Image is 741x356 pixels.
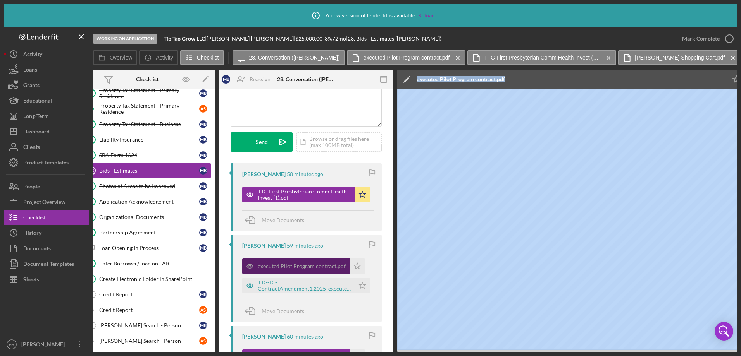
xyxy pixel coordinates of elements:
div: A new version of lenderfit is available. [306,6,435,25]
div: Application Acknowledgement [99,199,199,205]
div: Open Intercom Messenger [715,322,733,341]
div: TTG-LC-ContractAmendment1.2025_executed (1).pdf [258,279,351,292]
label: [PERSON_NAME] Shopping Cart.pdf [635,55,725,61]
div: Dashboard [23,124,50,141]
a: Enter Borrower/Loan on LAR [83,256,211,271]
div: M B [199,291,207,298]
a: Reload [418,12,435,19]
a: Project Overview [4,194,89,210]
button: Educational [4,93,89,108]
div: Credit Report [99,291,199,298]
button: Clients [4,139,89,155]
button: [PERSON_NAME] Shopping Cart.pdf [618,50,741,65]
div: Send [256,132,268,152]
div: Activity [23,46,42,64]
button: Product Templates [4,155,89,170]
div: executed Pilot Program contract.pdf [258,263,346,269]
div: TTG First Presbyterian Comm Health Invest (1).pdf [258,188,351,201]
a: [PERSON_NAME] Search - PersonAS [83,333,211,349]
div: Liability Insurance [99,137,199,143]
button: Mark Complete [674,31,737,46]
button: 28. Conversation ([PERSON_NAME]) [233,50,345,65]
button: Move Documents [242,301,312,321]
label: Activity [156,55,173,61]
div: Product Templates [23,155,69,172]
div: M B [199,198,207,205]
button: Send [231,132,293,152]
span: Move Documents [262,308,304,314]
div: Photos of Areas to be Improved [99,183,199,189]
div: M B [199,322,207,329]
button: Dashboard [4,124,89,139]
button: TTG First Presbyterian Comm Health Invest (1).pdf [467,50,616,65]
button: Document Templates [4,256,89,272]
div: Project Overview [23,194,65,212]
div: M B [199,151,207,159]
button: executed Pilot Program contract.pdf [242,258,365,274]
a: Grants [4,77,89,93]
div: [PERSON_NAME] [242,334,286,340]
button: Checklist [180,50,224,65]
div: $25,000.00 [295,36,325,42]
div: M B [199,229,207,236]
div: Create Electronic Folder in SharePoint [99,276,211,282]
div: Working on Application [93,34,157,44]
a: Application AcknowledgementMB [83,194,211,209]
div: Organizational Documents [99,214,199,220]
div: Clients [23,139,40,157]
div: M B [199,213,207,221]
a: Photos of Areas to be ImprovedMB [83,178,211,194]
a: Property Tax Statement - Primary ResidenceMB [83,86,211,101]
a: Create Electronic Folder in SharePoint [83,271,211,287]
a: Credit ReportMB [83,287,211,302]
button: Sheets [4,272,89,287]
div: [PERSON_NAME] [242,171,286,177]
div: Long-Term [23,108,49,126]
div: 72 mo [332,36,346,42]
button: MBReassign [218,72,278,87]
button: Overview [93,50,137,65]
div: Document Templates [23,256,74,274]
button: Loans [4,62,89,77]
div: M B [222,75,230,84]
div: Loans [23,62,37,79]
a: Property Tax Statement - Primary ResidenceAS [83,101,211,116]
button: HR[PERSON_NAME] [4,337,89,352]
label: 28. Conversation ([PERSON_NAME]) [249,55,340,61]
div: Grants [23,77,40,95]
div: [PERSON_NAME] [PERSON_NAME] | [207,36,295,42]
button: Move Documents [242,211,312,230]
time: 2025-08-12 21:22 [287,334,323,340]
button: Long-Term [4,108,89,124]
a: Organizational DocumentsMB [83,209,211,225]
div: Mark Complete [682,31,720,46]
a: Loan Opening In ProcessMB [83,240,211,256]
a: 28Bids - EstimatesMB [83,163,211,178]
div: SBA Form 1624 [99,152,199,158]
button: TTG First Presbyterian Comm Health Invest (1).pdf [242,187,370,202]
b: Tip Tap Grow LLC [164,35,205,42]
div: [PERSON_NAME] [19,337,70,354]
div: M B [199,167,207,175]
div: People [23,179,40,196]
label: Checklist [197,55,219,61]
div: Property Tax Statement - Primary Residence [99,103,199,115]
div: Reassign [250,72,271,87]
div: Loan Opening In Process [99,245,199,251]
a: Documents [4,241,89,256]
div: Checklist [23,210,46,227]
button: executed Pilot Program contract.pdf [347,50,466,65]
button: Checklist [4,210,89,225]
div: A S [199,105,207,113]
div: Partnership Agreement [99,229,199,236]
div: Property Tax Statement - Business [99,121,199,127]
div: A S [199,306,207,314]
div: Enter Borrower/Loan on LAR [99,260,211,267]
div: | [164,36,207,42]
div: | 28. Bids - Estimates ([PERSON_NAME]) [346,36,441,42]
